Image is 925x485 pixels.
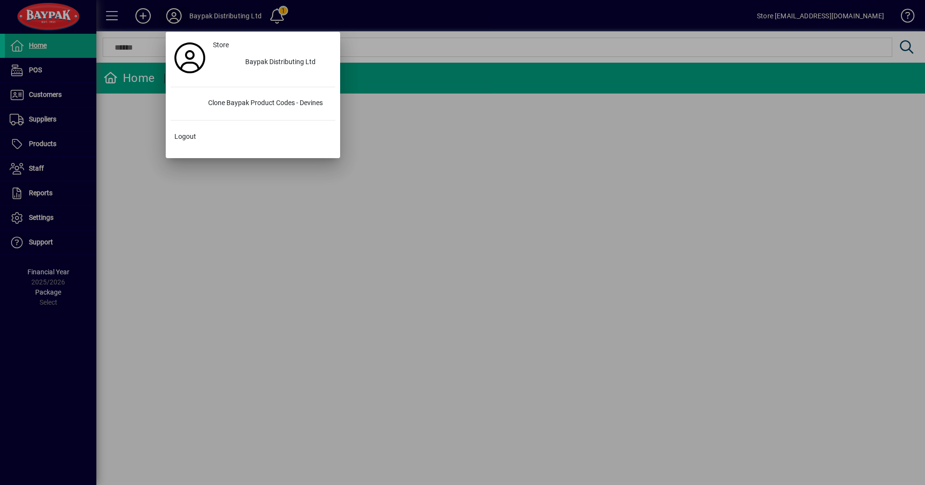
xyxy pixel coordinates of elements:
div: Baypak Distributing Ltd [238,54,335,71]
button: Baypak Distributing Ltd [209,54,335,71]
div: Clone Baypak Product Codes - Devines [200,95,335,112]
a: Profile [171,49,209,67]
a: Store [209,37,335,54]
button: Logout [171,128,335,146]
button: Clone Baypak Product Codes - Devines [171,95,335,112]
span: Store [213,40,229,50]
span: Logout [174,132,196,142]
